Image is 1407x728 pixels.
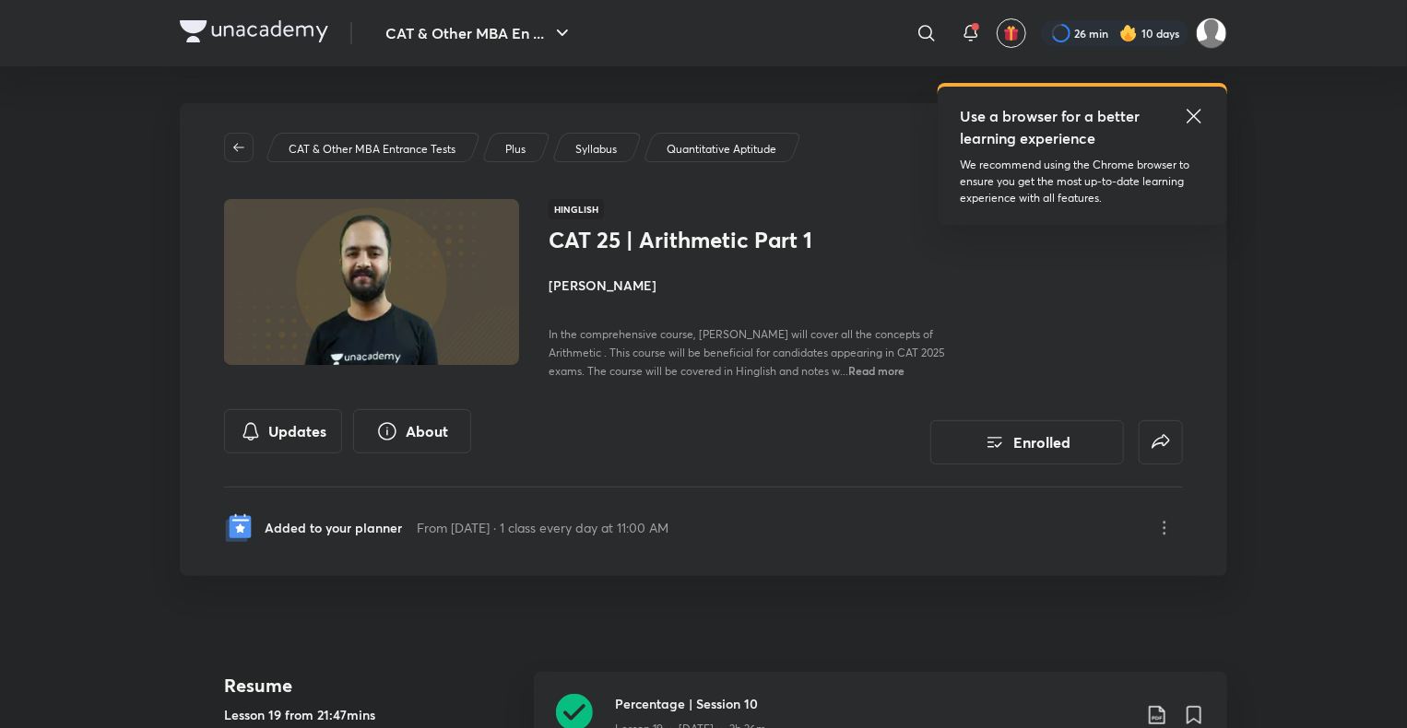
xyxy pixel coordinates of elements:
[353,409,471,453] button: About
[848,363,904,378] span: Read more
[224,409,342,453] button: Updates
[930,420,1124,464] button: Enrolled
[549,199,604,219] span: Hinglish
[664,141,780,158] a: Quantitative Aptitude
[417,518,668,537] p: From [DATE] · 1 class every day at 11:00 AM
[224,672,519,699] h4: Resume
[224,705,519,724] h5: Lesson 19 from 21:47mins
[502,141,529,158] a: Plus
[286,141,459,158] a: CAT & Other MBA Entrance Tests
[667,141,776,158] p: Quantitative Aptitude
[180,20,328,47] a: Company Logo
[289,141,455,158] p: CAT & Other MBA Entrance Tests
[575,141,617,158] p: Syllabus
[265,518,402,537] p: Added to your planner
[549,327,945,378] span: In the comprehensive course, [PERSON_NAME] will cover all the concepts of Arithmetic . This cours...
[615,694,1131,713] h3: Percentage | Session 10
[1119,24,1138,42] img: streak
[960,105,1143,149] h5: Use a browser for a better learning experience
[997,18,1026,48] button: avatar
[1196,18,1227,49] img: Aparna Dubey
[1003,25,1020,41] img: avatar
[573,141,621,158] a: Syllabus
[374,15,585,52] button: CAT & Other MBA En ...
[221,197,522,367] img: Thumbnail
[180,20,328,42] img: Company Logo
[549,276,962,295] h4: [PERSON_NAME]
[960,157,1205,206] p: We recommend using the Chrome browser to ensure you get the most up-to-date learning experience w...
[505,141,526,158] p: Plus
[1139,420,1183,464] button: false
[549,227,850,253] h1: CAT 25 | Arithmetic Part 1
